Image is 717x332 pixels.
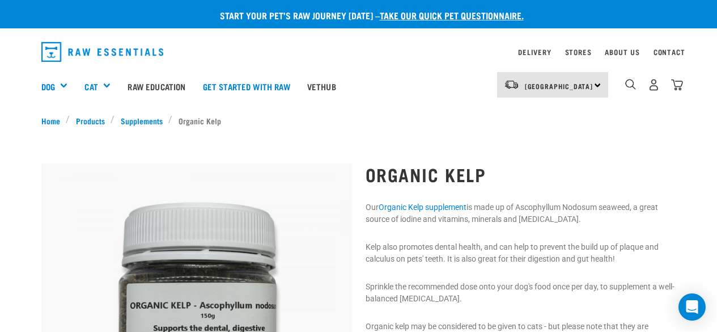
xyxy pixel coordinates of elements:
[671,79,683,91] img: home-icon@2x.png
[194,64,299,109] a: Get started with Raw
[380,12,524,18] a: take our quick pet questionnaire.
[625,79,636,90] img: home-icon-1@2x.png
[504,79,519,90] img: van-moving.png
[299,64,345,109] a: Vethub
[518,50,551,54] a: Delivery
[366,201,676,225] p: Our is made up of Ascophyllum Nodosum seaweed, a great source of iodine and vitamins, minerals an...
[70,115,111,127] a: Products
[32,37,685,66] nav: dropdown navigation
[654,50,685,54] a: Contact
[114,115,168,127] a: Supplements
[525,84,593,88] span: [GEOGRAPHIC_DATA]
[41,42,164,62] img: Raw Essentials Logo
[605,50,639,54] a: About Us
[366,241,676,265] p: Kelp also promotes dental health, and can help to prevent the build up of plaque and calculus on ...
[379,203,466,212] a: Organic Kelp supplement
[678,293,706,321] div: Open Intercom Messenger
[84,80,97,93] a: Cat
[565,50,592,54] a: Stores
[41,80,55,93] a: Dog
[41,115,66,127] a: Home
[366,164,676,184] h1: Organic Kelp
[366,281,676,305] p: Sprinkle the recommended dose onto your dog's food once per day, to supplement a well-balanced [M...
[119,64,194,109] a: Raw Education
[41,115,676,127] nav: breadcrumbs
[648,79,660,91] img: user.png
